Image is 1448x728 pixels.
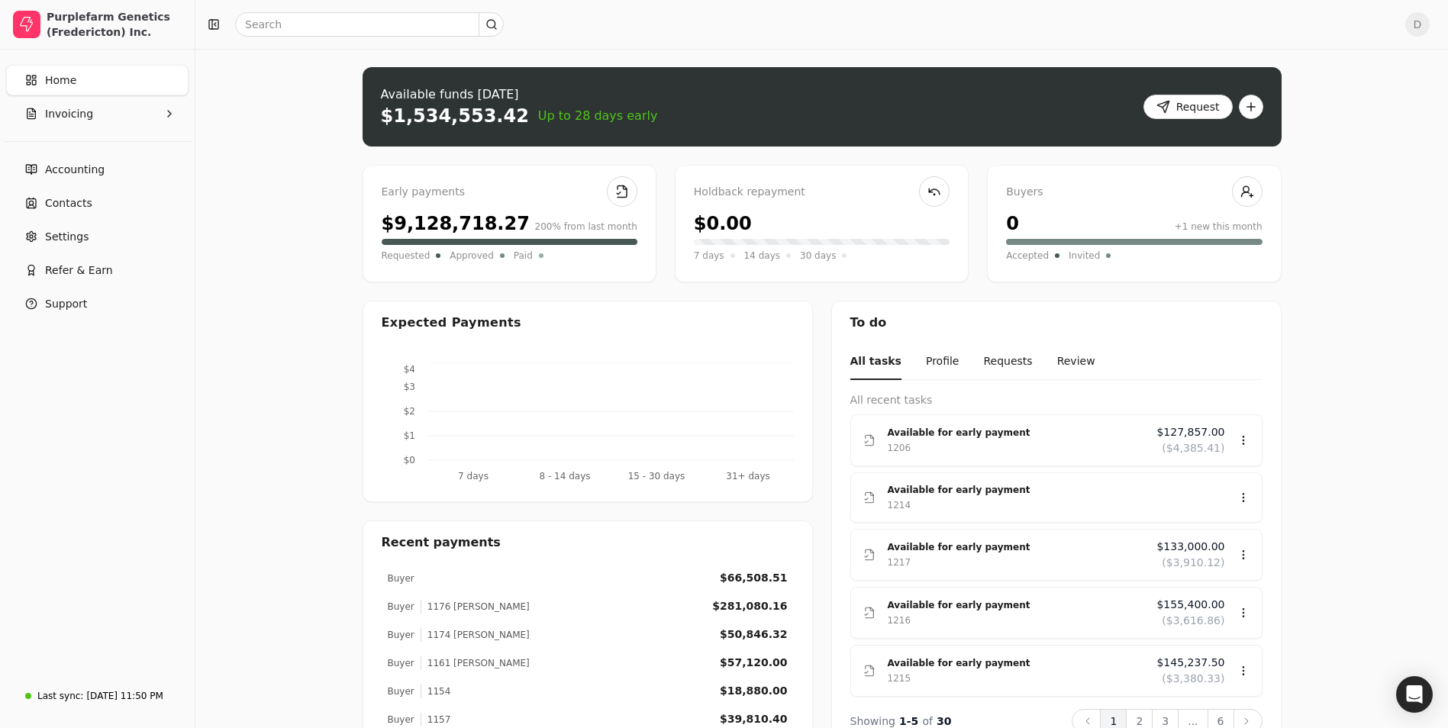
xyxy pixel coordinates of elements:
[922,715,933,727] span: of
[720,711,788,727] div: $39,810.40
[1405,12,1430,37] button: D
[888,498,911,513] div: 1214
[388,713,414,726] div: Buyer
[458,471,489,482] tspan: 7 days
[450,248,494,263] span: Approved
[1156,539,1224,555] span: $133,000.00
[627,471,685,482] tspan: 15 - 30 days
[403,364,414,375] tspan: $4
[45,296,87,312] span: Support
[382,248,431,263] span: Requested
[381,85,658,104] div: Available funds [DATE]
[388,572,414,585] div: Buyer
[1156,655,1224,671] span: $145,237.50
[888,613,911,628] div: 1216
[1057,344,1095,380] button: Review
[388,656,414,670] div: Buyer
[45,106,93,122] span: Invoicing
[1143,95,1233,119] button: Request
[1396,676,1433,713] div: Open Intercom Messenger
[888,482,1213,498] div: Available for early payment
[850,715,895,727] span: Showing
[1162,440,1224,456] span: ($4,385.41)
[1162,671,1224,687] span: ($3,380.33)
[850,392,1263,408] div: All recent tasks
[1006,184,1262,201] div: Buyers
[1006,248,1049,263] span: Accepted
[720,683,788,699] div: $18,880.00
[6,221,189,252] a: Settings
[388,628,414,642] div: Buyer
[720,570,788,586] div: $66,508.51
[382,210,530,237] div: $9,128,718.27
[694,210,752,237] div: $0.00
[6,65,189,95] a: Home
[1162,613,1224,629] span: ($3,616.86)
[514,248,533,263] span: Paid
[45,162,105,178] span: Accounting
[37,689,83,703] div: Last sync:
[6,188,189,218] a: Contacts
[535,220,637,234] div: 200% from last month
[720,655,788,671] div: $57,120.00
[983,344,1032,380] button: Requests
[421,656,530,670] div: 1161 [PERSON_NAME]
[888,656,1145,671] div: Available for early payment
[381,104,529,128] div: $1,534,553.42
[403,430,414,441] tspan: $1
[382,184,637,201] div: Early payments
[1175,220,1263,234] div: +1 new this month
[6,98,189,129] button: Invoicing
[421,685,451,698] div: 1154
[888,555,911,570] div: 1217
[888,540,1145,555] div: Available for early payment
[899,715,918,727] span: 1 - 5
[800,248,836,263] span: 30 days
[926,344,959,380] button: Profile
[937,715,951,727] span: 30
[888,671,911,686] div: 1215
[363,521,812,564] div: Recent payments
[6,682,189,710] a: Last sync:[DATE] 11:50 PM
[850,344,901,380] button: All tasks
[538,107,658,125] span: Up to 28 days early
[47,9,182,40] div: Purplefarm Genetics (Fredericton) Inc.
[888,598,1145,613] div: Available for early payment
[1156,424,1224,440] span: $127,857.00
[388,600,414,614] div: Buyer
[45,195,92,211] span: Contacts
[744,248,780,263] span: 14 days
[6,154,189,185] a: Accounting
[712,598,787,614] div: $281,080.16
[382,314,521,332] div: Expected Payments
[539,471,590,482] tspan: 8 - 14 days
[1069,248,1100,263] span: Invited
[726,471,769,482] tspan: 31+ days
[421,628,530,642] div: 1174 [PERSON_NAME]
[1162,555,1224,571] span: ($3,910.12)
[888,440,911,456] div: 1206
[86,689,163,703] div: [DATE] 11:50 PM
[45,72,76,89] span: Home
[1156,597,1224,613] span: $155,400.00
[720,627,788,643] div: $50,846.32
[403,455,414,465] tspan: $0
[1006,210,1019,237] div: 0
[6,288,189,319] button: Support
[6,255,189,285] button: Refer & Earn
[388,685,414,698] div: Buyer
[832,301,1281,344] div: To do
[403,406,414,417] tspan: $2
[888,425,1145,440] div: Available for early payment
[694,248,724,263] span: 7 days
[45,229,89,245] span: Settings
[235,12,504,37] input: Search
[694,184,950,201] div: Holdback repayment
[45,263,113,279] span: Refer & Earn
[421,713,451,726] div: 1157
[403,382,414,392] tspan: $3
[421,600,530,614] div: 1176 [PERSON_NAME]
